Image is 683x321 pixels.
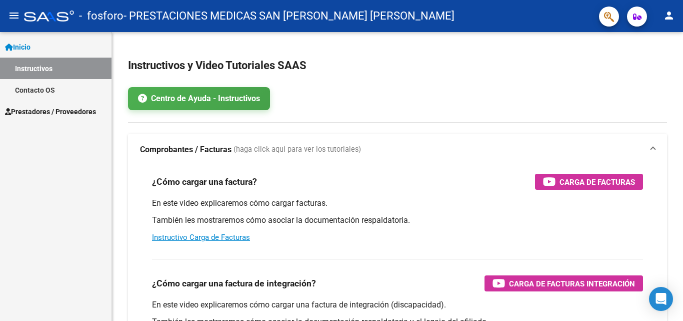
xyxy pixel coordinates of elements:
[152,215,643,226] p: También les mostraremos cómo asociar la documentación respaldatoria.
[5,106,96,117] span: Prestadores / Proveedores
[559,176,635,188] span: Carga de Facturas
[152,299,643,310] p: En este video explicaremos cómo cargar una factura de integración (discapacidad).
[649,287,673,311] div: Open Intercom Messenger
[123,5,454,27] span: - PRESTACIONES MEDICAS SAN [PERSON_NAME] [PERSON_NAME]
[509,277,635,290] span: Carga de Facturas Integración
[152,233,250,242] a: Instructivo Carga de Facturas
[79,5,123,27] span: - fosforo
[8,10,20,22] mat-icon: menu
[128,87,270,110] a: Centro de Ayuda - Instructivos
[152,198,643,209] p: En este video explicaremos cómo cargar facturas.
[233,144,361,155] span: (haga click aquí para ver los tutoriales)
[663,10,675,22] mat-icon: person
[128,56,667,75] h2: Instructivos y Video Tutoriales SAAS
[140,144,231,155] strong: Comprobantes / Facturas
[152,276,316,290] h3: ¿Cómo cargar una factura de integración?
[5,42,30,53] span: Inicio
[484,275,643,291] button: Carga de Facturas Integración
[152,175,257,189] h3: ¿Cómo cargar una factura?
[128,134,667,166] mat-expansion-panel-header: Comprobantes / Facturas (haga click aquí para ver los tutoriales)
[535,174,643,190] button: Carga de Facturas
